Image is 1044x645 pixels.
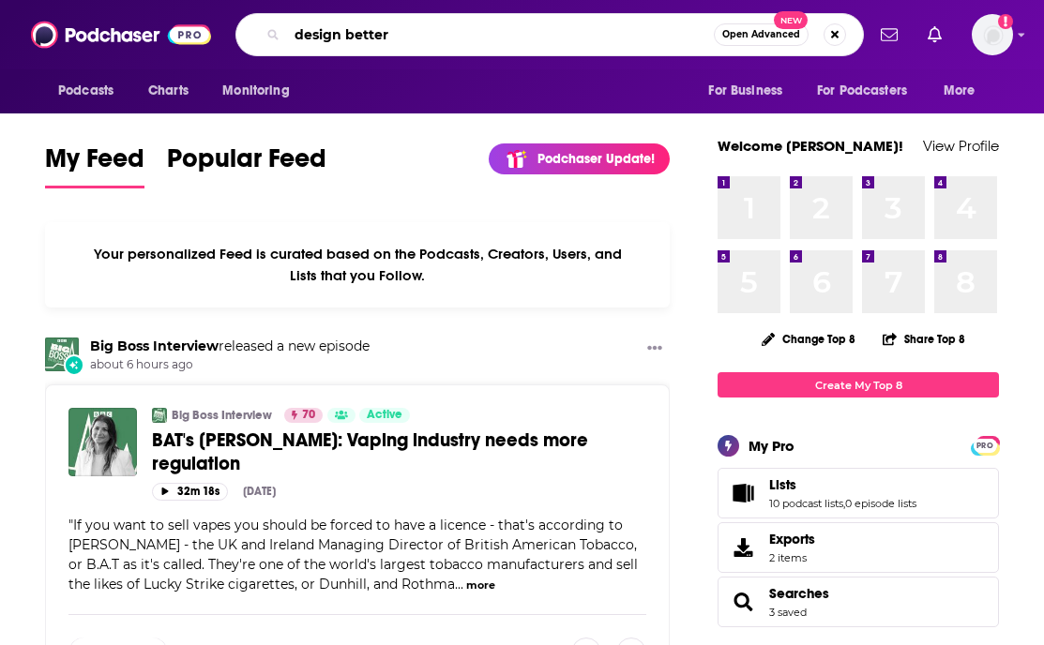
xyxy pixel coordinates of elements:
[466,577,495,593] button: more
[845,497,916,510] a: 0 episode lists
[722,30,800,39] span: Open Advanced
[152,483,228,501] button: 32m 18s
[148,78,189,104] span: Charts
[31,17,211,52] img: Podchaser - Follow, Share and Rate Podcasts
[724,480,762,506] a: Lists
[45,73,138,109] button: open menu
[998,14,1013,29] svg: Add a profile image
[172,408,272,423] a: Big Boss Interview
[931,73,999,109] button: open menu
[45,142,144,186] span: My Feed
[944,78,976,104] span: More
[152,428,646,475] a: BAT's [PERSON_NAME]: Vaping industry needs more regulation
[817,78,907,104] span: For Podcasters
[45,142,144,188] a: My Feed
[769,606,807,619] a: 3 saved
[769,585,829,602] a: Searches
[287,20,714,50] input: Search podcasts, credits, & more...
[209,73,313,109] button: open menu
[873,19,905,51] a: Show notifications dropdown
[136,73,200,109] a: Charts
[718,372,999,397] a: Create My Top 8
[769,531,815,547] span: Exports
[972,14,1013,55] button: Show profile menu
[90,357,370,373] span: about 6 hours ago
[235,13,864,56] div: Search podcasts, credits, & more...
[718,577,999,627] span: Searches
[805,73,934,109] button: open menu
[718,468,999,518] span: Lists
[972,14,1013,55] span: Logged in as redsetterpr
[537,151,655,167] p: Podchaser Update!
[455,576,463,592] span: ...
[769,497,843,510] a: 10 podcast lists
[695,73,806,109] button: open menu
[284,408,323,423] a: 70
[972,14,1013,55] img: User Profile
[750,327,867,351] button: Change Top 8
[714,23,809,46] button: Open AdvancedNew
[302,406,315,425] span: 70
[708,78,782,104] span: For Business
[45,337,79,371] img: Big Boss Interview
[724,534,762,561] span: Exports
[724,589,762,615] a: Searches
[769,476,916,493] a: Lists
[367,406,402,425] span: Active
[167,142,326,186] span: Popular Feed
[774,11,808,29] span: New
[243,485,276,498] div: [DATE]
[167,142,326,188] a: Popular Feed
[718,137,903,155] a: Welcome [PERSON_NAME]!
[222,78,289,104] span: Monitoring
[718,522,999,573] a: Exports
[882,321,966,357] button: Share Top 8
[923,137,999,155] a: View Profile
[68,408,137,476] img: BAT's Asli Ertonguc: Vaping industry needs more regulation
[58,78,113,104] span: Podcasts
[640,337,670,361] button: Show More Button
[64,354,84,375] div: New Episode
[68,517,638,592] span: If you want to sell vapes you should be forced to have a licence - that's according to [PERSON_NA...
[769,551,815,564] span: 2 items
[920,19,949,51] a: Show notifications dropdown
[974,438,996,452] a: PRO
[152,408,167,423] img: Big Boss Interview
[974,439,996,453] span: PRO
[769,476,796,493] span: Lists
[68,517,638,592] span: "
[843,497,845,510] span: ,
[90,337,370,355] h3: released a new episode
[152,428,588,475] span: BAT's [PERSON_NAME]: Vaping industry needs more regulation
[359,408,410,423] a: Active
[749,437,794,455] div: My Pro
[45,222,670,307] div: Your personalized Feed is curated based on the Podcasts, Creators, Users, and Lists that you Follow.
[90,337,219,354] a: Big Boss Interview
